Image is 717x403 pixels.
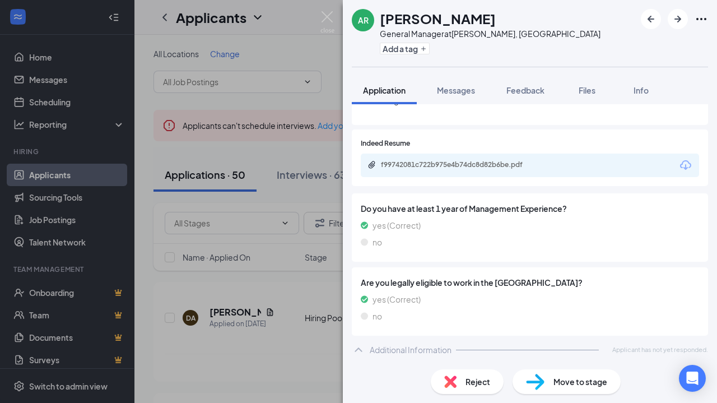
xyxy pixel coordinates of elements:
[420,45,427,52] svg: Plus
[668,9,688,29] button: ArrowRight
[641,9,661,29] button: ArrowLeftNew
[361,276,699,289] span: Are you legally eligible to work in the [GEOGRAPHIC_DATA]?
[679,159,692,172] svg: Download
[363,85,406,95] span: Application
[373,219,421,231] span: yes (Correct)
[370,344,451,355] div: Additional Information
[437,85,475,95] span: Messages
[361,138,410,149] span: Indeed Resume
[679,365,706,392] div: Open Intercom Messenger
[579,85,595,95] span: Files
[373,293,421,305] span: yes (Correct)
[367,160,549,171] a: Paperclipf99742081c722b975e4b74dc8d82b6be.pdf
[671,12,685,26] svg: ArrowRight
[506,85,544,95] span: Feedback
[465,376,490,388] span: Reject
[634,85,649,95] span: Info
[358,15,369,26] div: AR
[380,28,600,39] div: General Manager at [PERSON_NAME], [GEOGRAPHIC_DATA]
[695,12,708,26] svg: Ellipses
[373,310,382,322] span: no
[644,12,658,26] svg: ArrowLeftNew
[380,9,496,28] h1: [PERSON_NAME]
[381,160,538,169] div: f99742081c722b975e4b74dc8d82b6be.pdf
[352,343,365,356] svg: ChevronUp
[553,376,607,388] span: Move to stage
[380,43,430,54] button: PlusAdd a tag
[612,345,708,354] span: Applicant has not yet responded.
[367,160,376,169] svg: Paperclip
[373,236,382,248] span: no
[361,202,699,215] span: Do you have at least 1 year of Management Experience?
